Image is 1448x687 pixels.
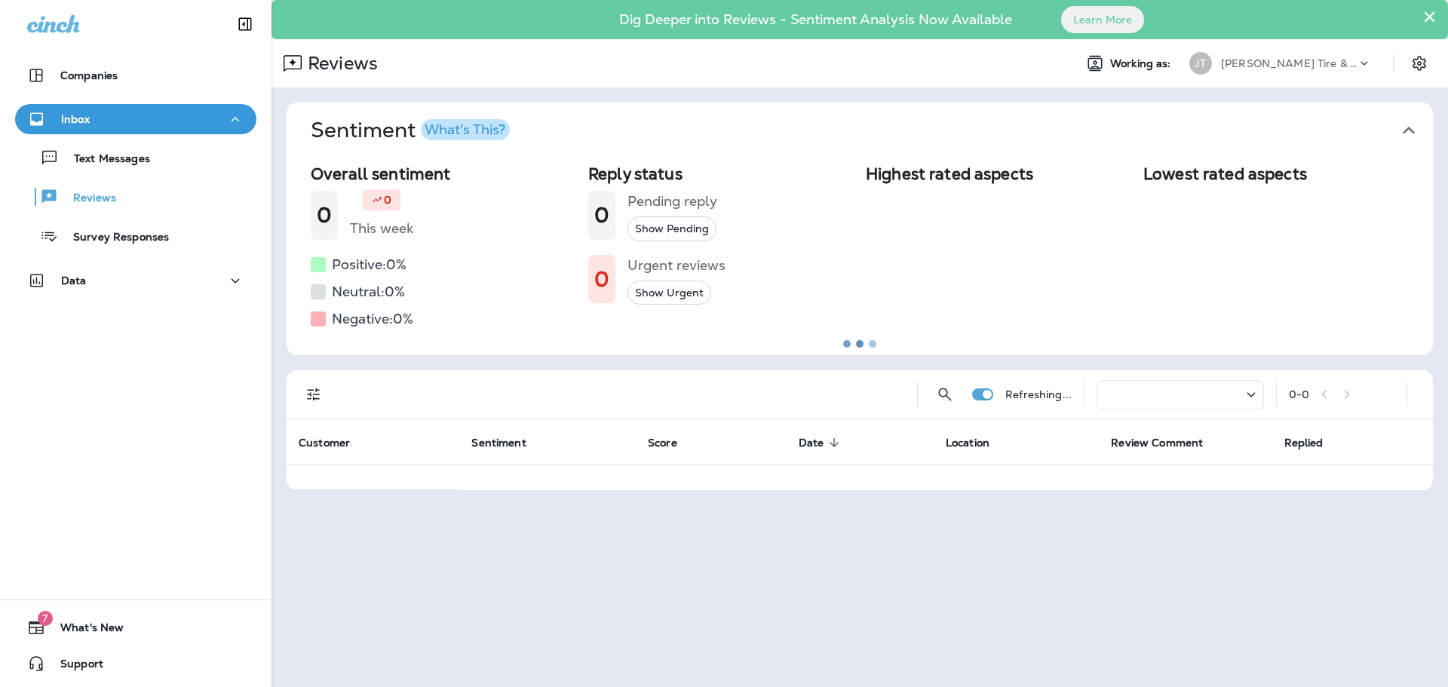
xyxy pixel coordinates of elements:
[15,612,256,643] button: 7What's New
[15,649,256,679] button: Support
[15,104,256,134] button: Inbox
[45,621,124,639] span: What's New
[38,611,53,626] span: 7
[15,220,256,252] button: Survey Responses
[224,9,266,39] button: Collapse Sidebar
[15,142,256,173] button: Text Messages
[60,69,118,81] p: Companies
[15,181,256,213] button: Reviews
[58,192,116,206] p: Reviews
[59,152,150,167] p: Text Messages
[15,265,256,296] button: Data
[15,60,256,90] button: Companies
[61,274,87,287] p: Data
[61,113,90,125] p: Inbox
[45,658,103,676] span: Support
[58,231,169,245] p: Survey Responses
